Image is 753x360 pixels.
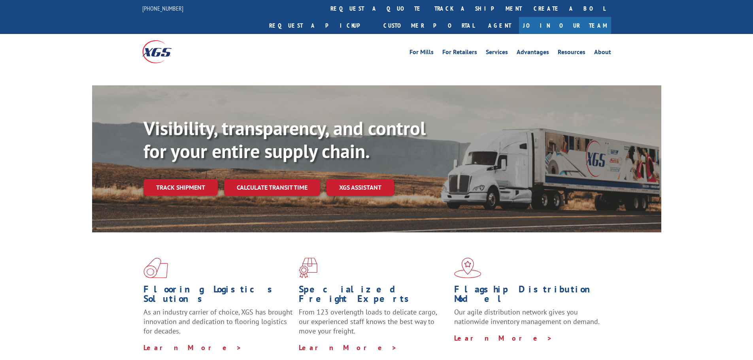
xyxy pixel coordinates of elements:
[326,179,394,196] a: XGS ASSISTANT
[454,334,553,343] a: Learn More >
[442,49,477,58] a: For Retailers
[143,307,293,335] span: As an industry carrier of choice, XGS has brought innovation and dedication to flooring logistics...
[299,307,448,343] p: From 123 overlength loads to delicate cargo, our experienced staff knows the best way to move you...
[410,49,434,58] a: For Mills
[377,17,480,34] a: Customer Portal
[224,179,320,196] a: Calculate transit time
[519,17,611,34] a: Join Our Team
[263,17,377,34] a: Request a pickup
[142,4,183,12] a: [PHONE_NUMBER]
[143,179,218,196] a: Track shipment
[299,343,397,352] a: Learn More >
[517,49,549,58] a: Advantages
[558,49,585,58] a: Resources
[454,258,481,278] img: xgs-icon-flagship-distribution-model-red
[594,49,611,58] a: About
[299,258,317,278] img: xgs-icon-focused-on-flooring-red
[143,258,168,278] img: xgs-icon-total-supply-chain-intelligence-red
[480,17,519,34] a: Agent
[299,285,448,307] h1: Specialized Freight Experts
[143,116,426,163] b: Visibility, transparency, and control for your entire supply chain.
[454,285,604,307] h1: Flagship Distribution Model
[486,49,508,58] a: Services
[143,343,242,352] a: Learn More >
[454,307,600,326] span: Our agile distribution network gives you nationwide inventory management on demand.
[143,285,293,307] h1: Flooring Logistics Solutions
